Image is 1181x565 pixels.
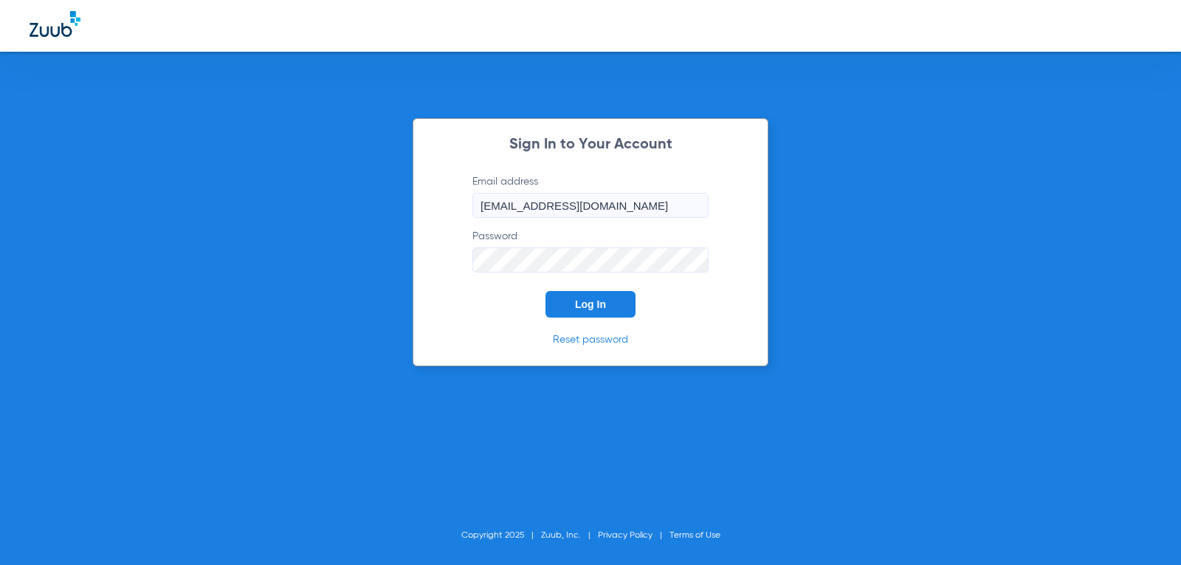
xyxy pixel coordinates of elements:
span: Log In [575,298,606,310]
button: Log In [545,291,636,318]
a: Reset password [553,335,628,345]
label: Email address [472,174,709,218]
li: Zuub, Inc. [541,528,598,543]
a: Privacy Policy [598,531,653,540]
input: Email address [472,193,709,218]
label: Password [472,229,709,273]
input: Password [472,247,709,273]
img: Zuub Logo [30,11,80,37]
a: Terms of Use [669,531,720,540]
li: Copyright 2025 [461,528,541,543]
h2: Sign In to Your Account [450,137,731,152]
